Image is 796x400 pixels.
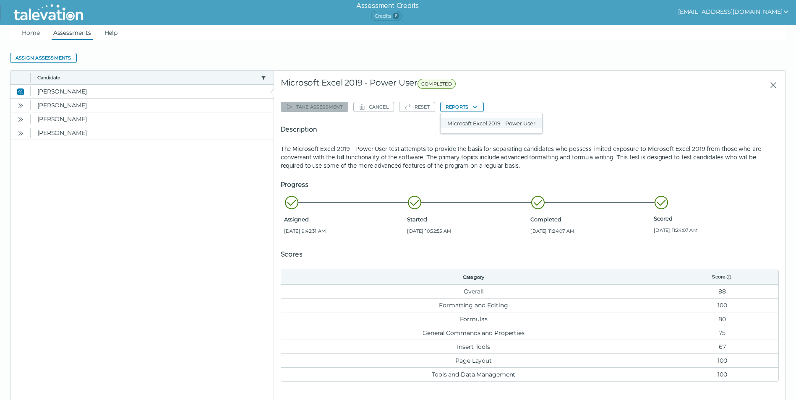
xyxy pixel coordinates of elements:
[281,353,666,367] td: Page Layout
[17,102,24,109] cds-icon: Open
[17,88,24,95] cds-icon: Close
[281,270,666,284] th: Category
[281,145,779,170] p: The Microsoft Excel 2019 - Power User test attempts to provide the basis for separating candidate...
[281,102,348,112] button: Take assessment
[281,78,611,93] div: Microsoft Excel 2019 - Power User
[666,326,778,340] td: 75
[530,216,650,223] span: Completed
[281,125,779,135] h5: Description
[16,128,26,138] button: Open
[418,79,456,89] span: COMPLETED
[399,102,435,112] button: Reset
[31,85,274,98] clr-dg-cell: [PERSON_NAME]
[281,298,666,312] td: Formatting and Editing
[407,216,527,223] span: Started
[678,7,789,17] button: show user actions
[31,126,274,140] clr-dg-cell: [PERSON_NAME]
[281,180,779,190] h5: Progress
[20,25,42,40] a: Home
[666,353,778,367] td: 100
[666,312,778,326] td: 80
[407,228,527,234] span: [DATE] 10:32:55 AM
[353,102,394,112] button: Cancel
[16,100,26,110] button: Open
[17,116,24,123] cds-icon: Open
[356,1,419,11] h6: Assessment Credits
[16,114,26,124] button: Open
[281,367,666,381] td: Tools and Data Management
[763,78,779,93] button: Close
[16,86,26,96] button: Close
[666,270,778,284] th: Score
[281,340,666,353] td: Insert Tools
[654,227,774,234] span: [DATE] 11:24:07 AM
[393,13,399,19] span: 6
[654,215,774,222] span: Scored
[52,25,93,40] a: Assessments
[10,2,87,23] img: Talevation_Logo_Transparent_white.png
[37,74,258,81] button: Candidate
[666,284,778,298] td: 88
[530,228,650,234] span: [DATE] 11:24:07 AM
[260,74,267,81] button: candidate filter
[666,298,778,312] td: 100
[17,130,24,137] cds-icon: Open
[666,367,778,381] td: 100
[440,102,484,112] button: Reports
[103,25,120,40] a: Help
[10,53,77,63] button: Assign assessments
[441,118,542,128] button: Microsoft Excel 2019 - Power User
[284,228,404,234] span: [DATE] 9:42:31 AM
[371,11,402,21] span: Credits
[281,284,666,298] td: Overall
[284,216,404,223] span: Assigned
[31,99,274,112] clr-dg-cell: [PERSON_NAME]
[666,340,778,353] td: 67
[281,312,666,326] td: Formulas
[281,249,779,260] h5: Scores
[31,112,274,126] clr-dg-cell: [PERSON_NAME]
[281,326,666,340] td: General Commands and Properties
